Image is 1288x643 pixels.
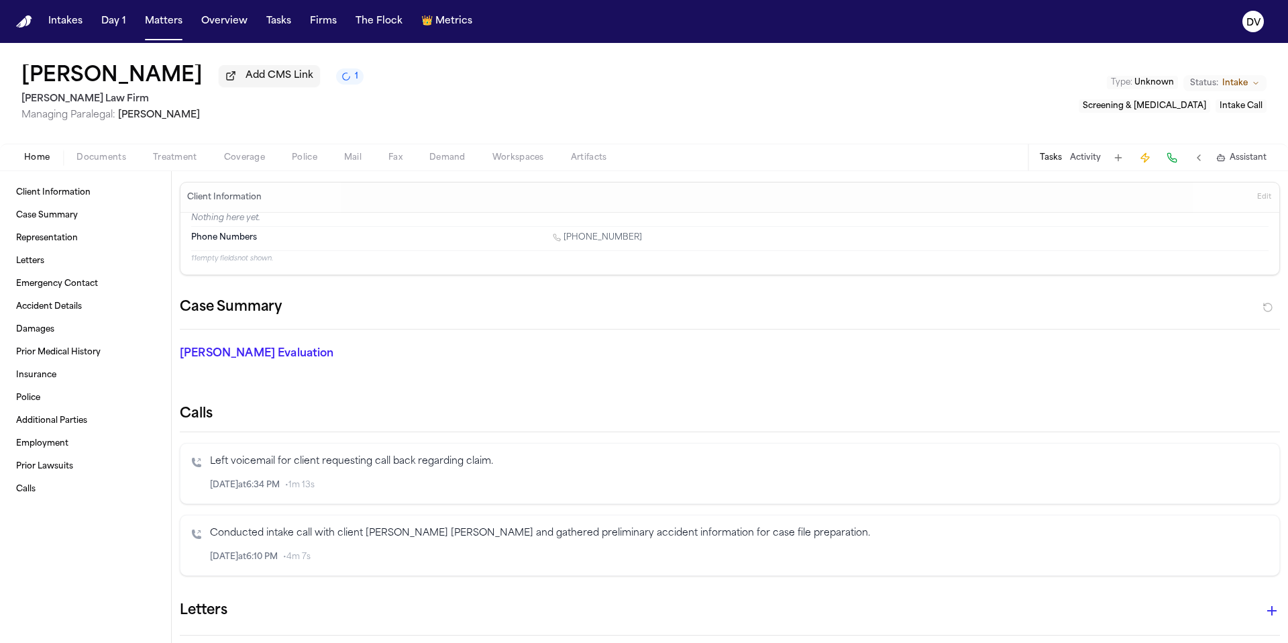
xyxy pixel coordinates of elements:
[118,110,200,120] span: [PERSON_NAME]
[292,152,317,163] span: Police
[350,9,408,34] button: The Flock
[416,9,478,34] button: crownMetrics
[1222,78,1248,89] span: Intake
[21,64,203,89] button: Edit matter name
[336,68,364,85] button: 1 active task
[1257,193,1271,202] span: Edit
[261,9,297,34] button: Tasks
[24,152,50,163] span: Home
[16,415,87,426] span: Additional Parties
[180,405,1280,424] h2: Calls
[96,9,131,34] button: Day 1
[11,433,160,454] a: Employment
[210,526,1269,542] p: Conducted intake call with client [PERSON_NAME] [PERSON_NAME] and gathered preliminary accident i...
[283,552,311,562] span: • 4m 7s
[11,319,160,340] a: Damages
[180,600,227,622] h1: Letters
[16,438,68,449] span: Employment
[1079,99,1210,113] button: Edit service: Screening & Retainer
[16,256,44,266] span: Letters
[140,9,188,34] button: Matters
[184,192,264,203] h3: Client Information
[224,152,265,163] span: Coverage
[355,71,358,82] span: 1
[1111,79,1132,87] span: Type :
[180,297,282,318] h2: Case Summary
[153,152,197,163] span: Treatment
[246,69,313,83] span: Add CMS Link
[210,480,280,491] span: [DATE] at 6:34 PM
[11,250,160,272] a: Letters
[16,461,73,472] span: Prior Lawsuits
[11,364,160,386] a: Insurance
[1136,148,1155,167] button: Create Immediate Task
[16,301,82,312] span: Accident Details
[11,456,160,477] a: Prior Lawsuits
[388,152,402,163] span: Fax
[16,233,78,244] span: Representation
[1253,187,1275,208] button: Edit
[571,152,607,163] span: Artifacts
[180,346,536,362] p: [PERSON_NAME] Evaluation
[1083,102,1206,110] span: Screening & [MEDICAL_DATA]
[196,9,253,34] button: Overview
[16,347,101,358] span: Prior Medical History
[553,232,642,243] a: Call 1 (361) 658-7446
[435,15,472,28] span: Metrics
[76,152,126,163] span: Documents
[191,232,257,243] span: Phone Numbers
[11,410,160,432] a: Additional Parties
[11,273,160,295] a: Emergency Contact
[11,182,160,203] a: Client Information
[305,9,342,34] button: Firms
[11,479,160,500] a: Calls
[344,152,362,163] span: Mail
[16,279,98,289] span: Emergency Contact
[43,9,88,34] button: Intakes
[210,552,278,562] span: [DATE] at 6:10 PM
[210,454,1269,470] p: Left voicemail for client requesting call back regarding claim.
[11,228,160,249] a: Representation
[1070,152,1101,163] button: Activity
[16,15,32,28] img: Finch Logo
[21,64,203,89] h1: [PERSON_NAME]
[1163,148,1181,167] button: Make a Call
[16,393,40,403] span: Police
[11,387,160,409] a: Police
[21,91,364,107] h2: [PERSON_NAME] Law Firm
[1246,18,1261,28] text: DV
[1190,78,1218,89] span: Status:
[11,296,160,317] a: Accident Details
[16,324,54,335] span: Damages
[1220,102,1263,110] span: Intake Call
[1109,148,1128,167] button: Add Task
[492,152,544,163] span: Workspaces
[16,15,32,28] a: Home
[1216,152,1267,163] button: Assistant
[21,110,115,120] span: Managing Paralegal:
[11,205,160,226] a: Case Summary
[285,480,315,491] span: • 1m 13s
[16,484,36,495] span: Calls
[421,15,433,28] span: crown
[11,342,160,363] a: Prior Medical History
[191,213,1269,226] p: Nothing here yet.
[16,210,78,221] span: Case Summary
[16,370,56,381] span: Insurance
[1183,75,1267,91] button: Change status from Intake
[16,187,91,198] span: Client Information
[1040,152,1062,163] button: Tasks
[1216,99,1267,113] button: Edit service: Intake Call
[191,254,1269,264] p: 11 empty fields not shown.
[1107,76,1178,89] button: Edit Type: Unknown
[219,65,320,87] button: Add CMS Link
[1230,152,1267,163] span: Assistant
